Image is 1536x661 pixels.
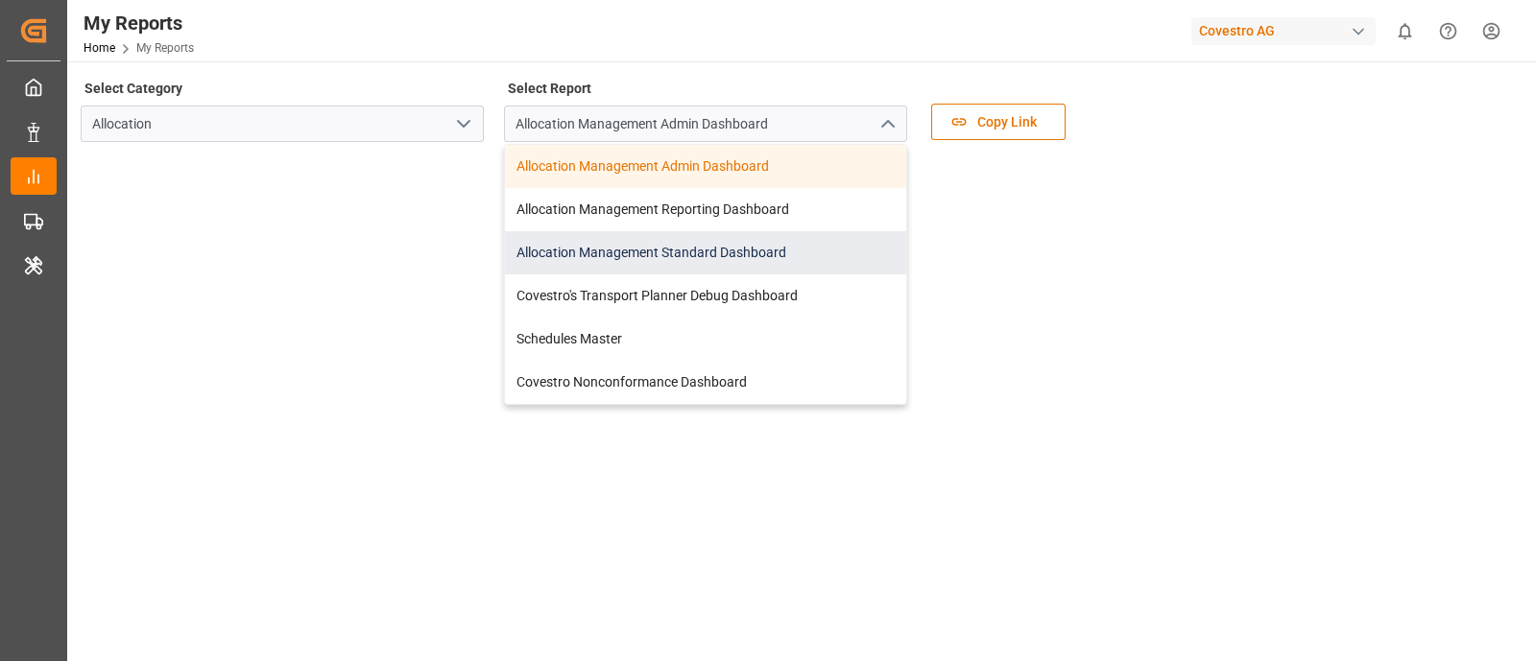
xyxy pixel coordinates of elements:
span: Copy Link [968,112,1046,132]
div: Allocation Management Admin Dashboard [505,145,906,188]
button: Covestro AG [1191,12,1383,49]
div: Covestro Nonconformance Dashboard [505,361,906,404]
input: Type to search/select [504,106,907,142]
div: Covestro's Transport Planner Debug Dashboard [505,274,906,318]
div: Covestro AG [1191,17,1376,45]
button: Help Center [1427,10,1470,53]
div: Allocation Management Reporting Dashboard [505,188,906,231]
button: close menu [872,109,900,139]
button: show 0 new notifications [1383,10,1427,53]
a: Home [84,41,115,55]
div: My Reports [84,9,194,37]
div: Schedules Master [505,318,906,361]
input: Type to search/select [81,106,484,142]
div: Allocation Management Standard Dashboard [505,231,906,274]
label: Select Category [81,75,185,102]
button: Copy Link [931,104,1066,140]
button: open menu [448,109,477,139]
label: Select Report [504,75,594,102]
